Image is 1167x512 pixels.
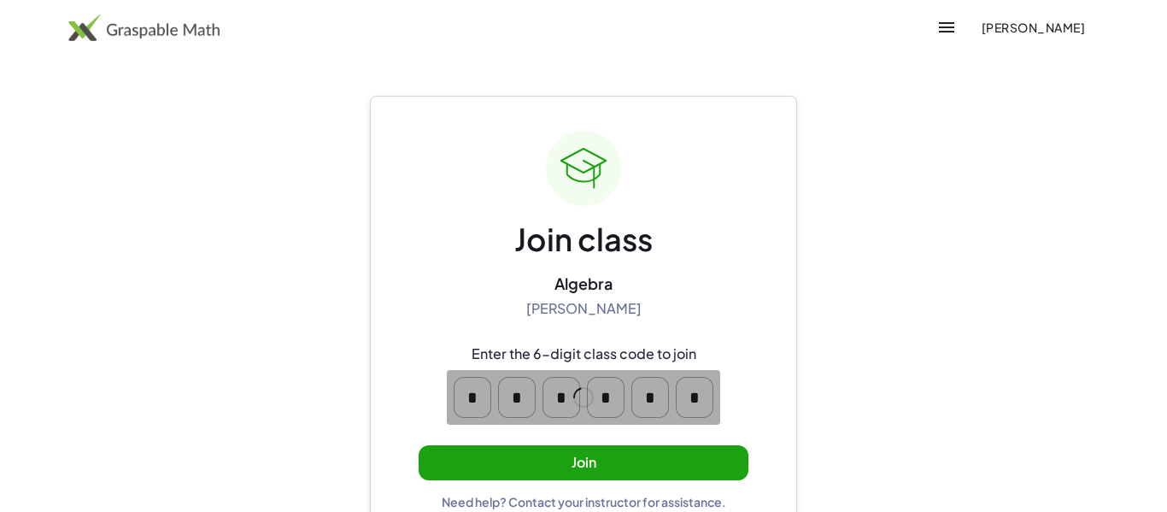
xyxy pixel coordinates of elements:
[514,220,653,260] div: Join class
[472,345,696,363] div: Enter the 6-digit class code to join
[967,12,1099,43] button: [PERSON_NAME]
[419,445,748,480] button: Join
[554,274,613,293] div: Algebra
[981,20,1085,35] span: [PERSON_NAME]
[442,494,726,509] div: Need help? Contact your instructor for assistance.
[526,300,642,318] div: [PERSON_NAME]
